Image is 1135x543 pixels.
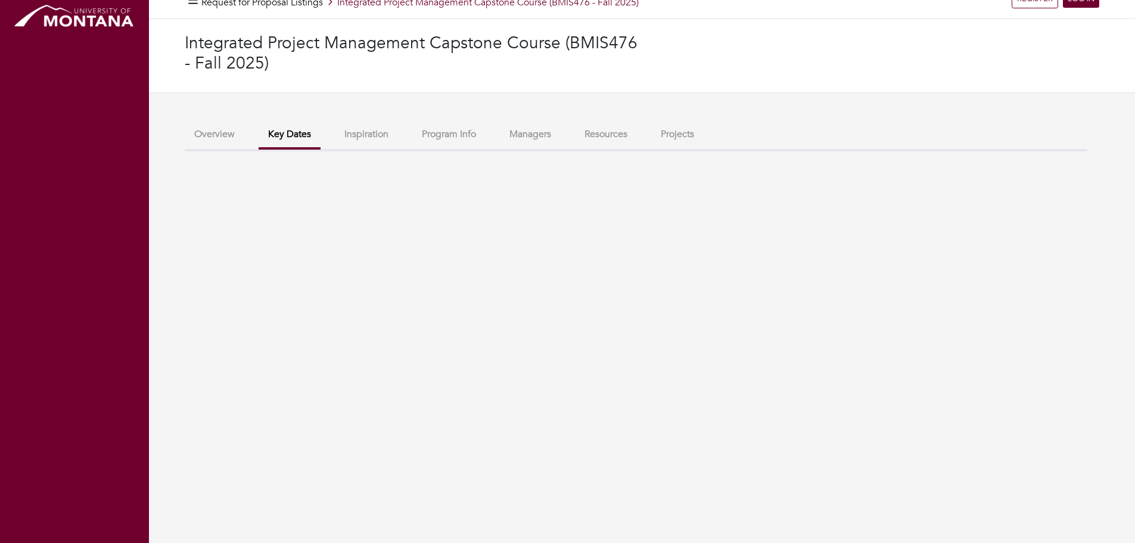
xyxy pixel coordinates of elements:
button: Inspiration [335,122,398,147]
h3: Integrated Project Management Capstone Course (BMIS476 - Fall 2025) [185,33,642,73]
img: montana_logo.png [12,1,137,33]
button: Projects [651,122,704,147]
button: Managers [500,122,561,147]
button: Overview [185,122,244,147]
button: Program Info [412,122,486,147]
button: Resources [575,122,637,147]
button: Key Dates [259,122,321,150]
